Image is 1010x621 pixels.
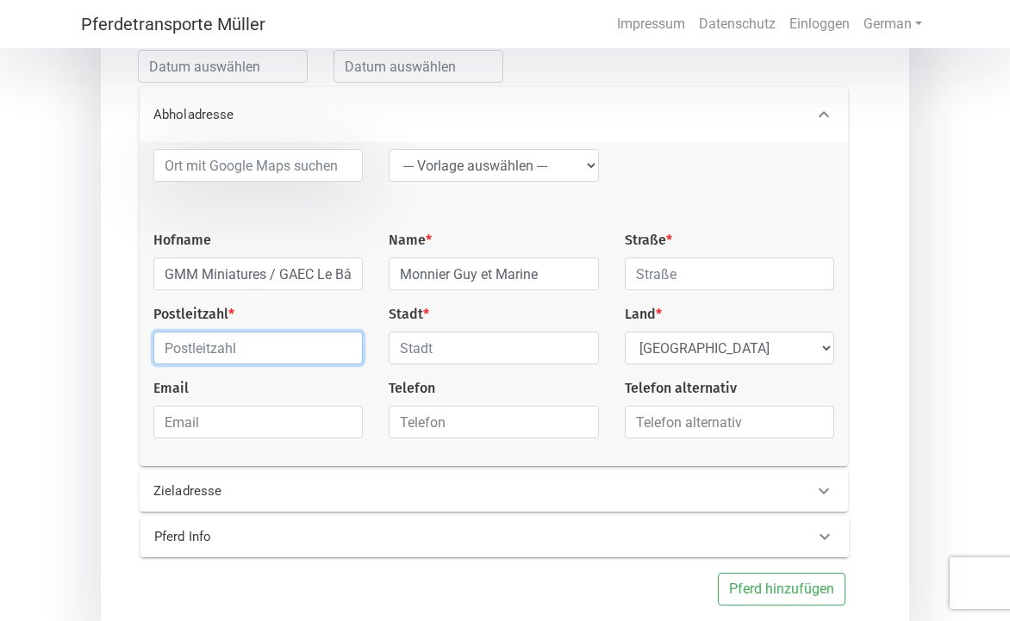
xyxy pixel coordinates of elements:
[153,406,363,438] input: Email
[140,516,849,557] div: Pferd Info
[153,481,452,501] p: Zieladresse
[153,230,211,251] label: Hofname
[153,332,363,364] input: Postleitzahl
[782,7,857,41] a: Einloggen
[153,304,234,325] label: Postleitzahl
[610,7,692,41] a: Impressum
[153,105,452,125] p: Abholadresse
[718,573,845,605] button: Pferd hinzufügen
[81,7,265,41] a: Pferdetransporte Müller
[625,304,662,325] label: Land
[625,406,834,438] input: Telefon alternativ
[138,50,308,83] input: Datum auswählen
[153,258,363,290] input: Hofname
[153,149,363,182] input: Ort mit Google Maps suchen
[692,7,782,41] a: Datenschutz
[625,230,672,251] label: Straße
[154,527,453,547] p: Pferd Info
[389,258,598,290] input: Name
[140,142,848,466] div: Abholadresse
[140,470,848,512] div: Zieladresse
[625,258,834,290] input: Straße
[857,7,929,41] a: German
[140,87,848,142] div: Abholadresse
[389,378,435,399] label: Telefon
[625,378,737,399] label: Telefon alternativ
[153,378,189,399] label: Email
[334,50,503,83] input: Datum auswählen
[389,304,429,325] label: Stadt
[389,406,598,438] input: Telefon
[389,332,598,364] input: Stadt
[389,230,432,251] label: Name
